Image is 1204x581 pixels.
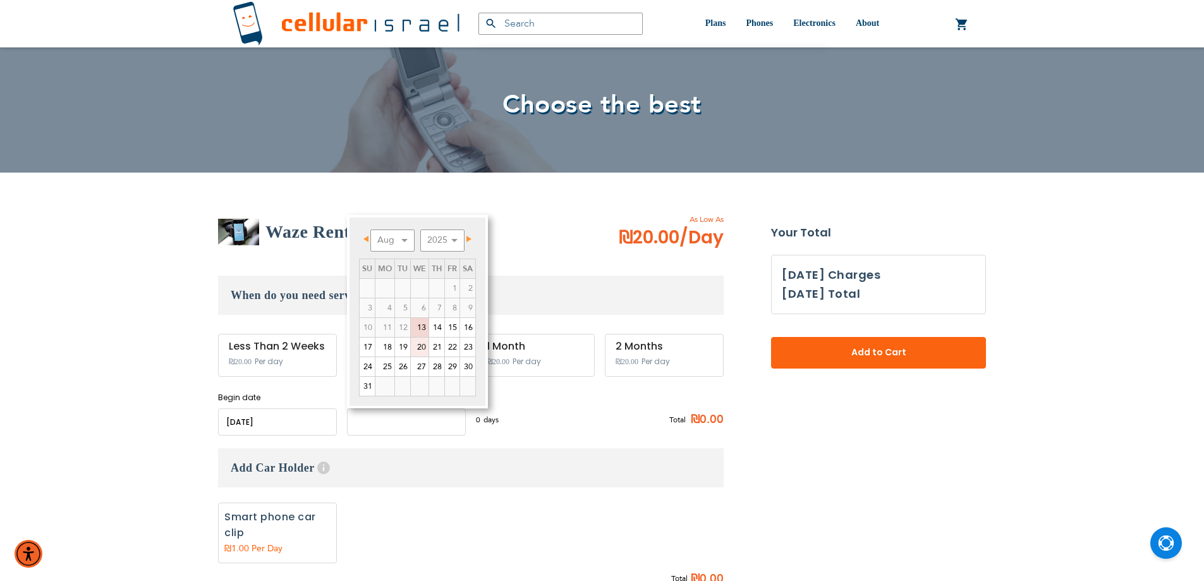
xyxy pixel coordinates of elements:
select: Select month [370,229,415,252]
a: 30 [460,357,475,376]
a: 23 [460,338,475,357]
a: 25 [375,357,394,376]
a: 19 [395,338,410,357]
div: Less Than 2 Weeks [229,341,326,352]
a: 28 [429,357,444,376]
span: Per day [642,356,670,367]
img: Waze Rental Israel [218,219,259,245]
label: Begin date [218,392,337,403]
a: 13 [411,318,429,337]
a: 18 [375,338,394,357]
span: ₪20.00 [229,357,252,366]
div: 2 Months [616,341,713,352]
span: days [483,414,499,425]
a: 17 [360,338,375,357]
button: Add to Cart [771,337,986,369]
span: Per day [513,356,541,367]
span: 0 [476,414,483,425]
a: 27 [411,357,429,376]
a: 24 [360,357,375,376]
span: ₪20.00 [616,357,638,366]
span: ₪20.00 [487,357,509,366]
input: MM/DD/YYYY [218,408,337,436]
a: Next [459,231,475,247]
span: Per day [255,356,283,367]
h2: Waze Rental Israel [265,219,415,245]
span: As Low As [585,214,724,225]
span: 11 [375,318,394,337]
h3: When do you need service? [218,276,724,315]
td: minimum 5 days rental Or minimum 4 months on Long term plans [360,317,375,337]
a: 31 [360,377,375,396]
h3: Add Car Holder [218,448,724,487]
a: 29 [445,357,459,376]
select: Select year [420,229,465,252]
a: 14 [429,318,444,337]
input: MM/DD/YYYY [347,408,466,436]
a: Prev [360,231,376,247]
h3: [DATE] Total [782,284,860,303]
a: 15 [445,318,459,337]
span: Prev [363,236,368,242]
div: 1 Month [487,341,584,352]
span: ₪20.00 [619,225,724,250]
td: minimum 5 days rental Or minimum 4 months on Long term plans [395,317,411,337]
span: Total [669,414,686,425]
td: minimum 5 days rental Or minimum 4 months on Long term plans [375,317,395,337]
span: Plans [705,18,726,28]
a: 20 [411,338,429,357]
span: Add to Cart [813,346,944,359]
a: 22 [445,338,459,357]
input: Search [478,13,643,35]
a: 21 [429,338,444,357]
span: Next [466,236,471,242]
span: Choose the best [502,87,702,122]
a: 16 [460,318,475,337]
h3: [DATE] Charges [782,266,975,284]
span: Help [317,462,330,474]
span: ₪0.00 [686,410,724,429]
span: 10 [360,318,375,337]
span: Phones [746,18,773,28]
div: Accessibility Menu [15,540,42,568]
span: /Day [679,225,724,250]
span: Electronics [793,18,836,28]
img: Cellular Israel Logo [233,1,459,46]
a: 26 [395,357,410,376]
span: 12 [395,318,410,337]
strong: Your Total [771,223,986,242]
span: About [856,18,879,28]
